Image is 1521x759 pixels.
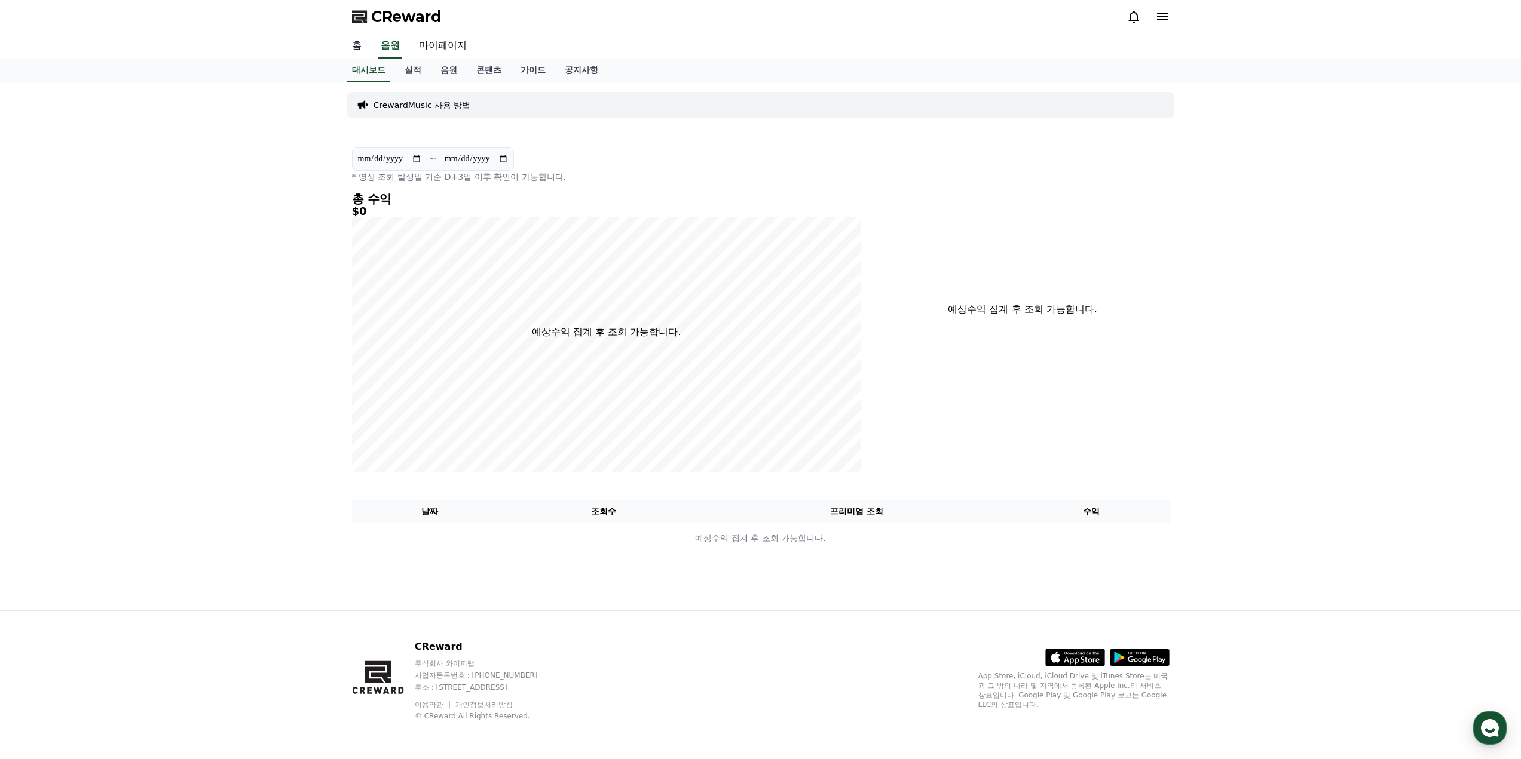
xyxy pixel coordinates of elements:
span: 설정 [185,397,199,406]
span: 대화 [109,397,124,407]
p: * 영상 조회 발생일 기준 D+3일 이후 확인이 가능합니다. [352,171,861,183]
a: 대화 [79,379,154,408]
th: 날짜 [352,500,508,523]
a: 홈 [342,33,371,59]
a: 실적 [395,59,431,82]
p: 예상수익 집계 후 조회 가능합니다. [905,302,1141,316]
a: 설정 [154,379,229,408]
span: CReward [371,7,442,26]
a: 음원 [378,33,402,59]
h5: $0 [352,205,861,217]
a: 가이드 [511,59,555,82]
p: CReward [415,640,561,654]
a: 공지사항 [555,59,608,82]
p: 예상수익 집계 후 조회 가능합니다. [353,532,1169,545]
a: 홈 [4,379,79,408]
a: 대시보드 [347,59,390,82]
p: App Store, iCloud, iCloud Drive 및 iTunes Store는 미국과 그 밖의 나라 및 지역에서 등록된 Apple Inc.의 서비스 상표입니다. Goo... [978,671,1170,709]
a: CrewardMusic 사용 방법 [374,99,471,111]
a: CReward [352,7,442,26]
p: 주소 : [STREET_ADDRESS] [415,683,561,692]
a: 음원 [431,59,467,82]
a: 마이페이지 [409,33,476,59]
th: 수익 [1014,500,1170,523]
th: 조회수 [507,500,699,523]
a: 이용약관 [415,700,452,709]
p: ~ [429,152,437,166]
th: 프리미엄 조회 [700,500,1014,523]
a: 개인정보처리방침 [455,700,513,709]
p: © CReward All Rights Reserved. [415,711,561,721]
a: 콘텐츠 [467,59,511,82]
h4: 총 수익 [352,192,861,205]
p: 주식회사 와이피랩 [415,659,561,668]
span: 홈 [38,397,45,406]
p: 예상수익 집계 후 조회 가능합니다. [532,325,681,339]
p: 사업자등록번호 : [PHONE_NUMBER] [415,671,561,680]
